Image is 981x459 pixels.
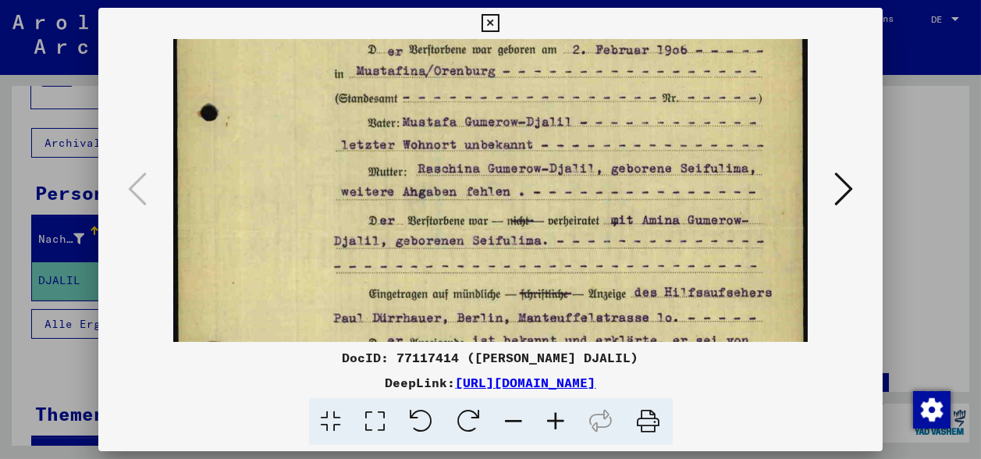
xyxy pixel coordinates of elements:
div: Zustimmung ändern [912,390,950,428]
a: [URL][DOMAIN_NAME] [456,375,596,390]
div: DeepLink: [98,373,883,392]
img: Zustimmung ändern [913,391,951,429]
div: DocID: 77117414 ([PERSON_NAME] DJALIL) [98,348,883,367]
